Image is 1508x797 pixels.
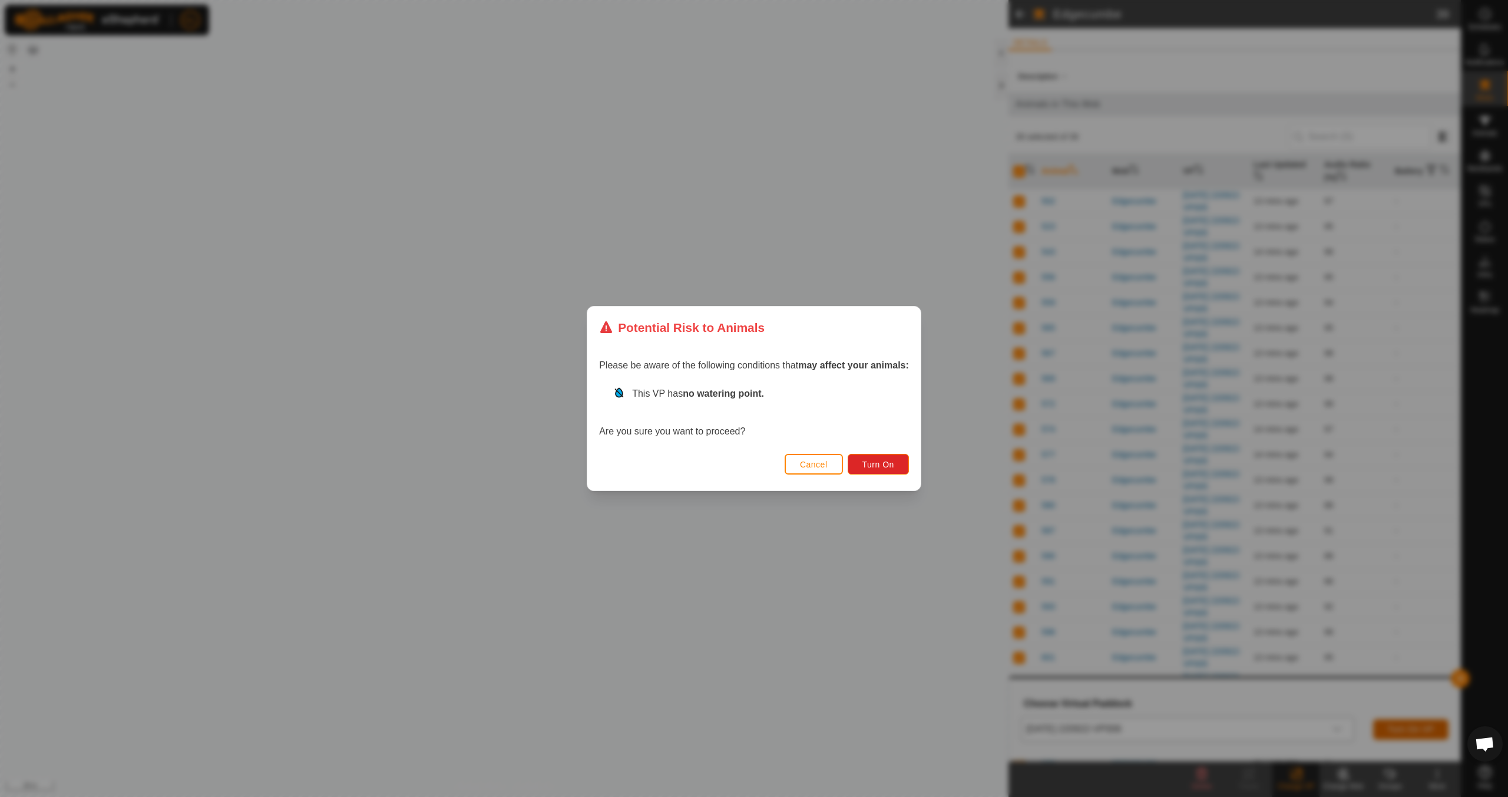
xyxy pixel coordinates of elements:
[800,460,828,469] span: Cancel
[798,360,909,370] strong: may affect your animals:
[683,388,764,398] strong: no watering point.
[848,454,909,475] button: Turn On
[785,454,843,475] button: Cancel
[599,318,765,337] div: Potential Risk to Animals
[599,387,909,439] div: Are you sure you want to proceed?
[632,388,764,398] span: This VP has
[862,460,894,469] span: Turn On
[1467,726,1503,762] div: Open chat
[599,360,909,370] span: Please be aware of the following conditions that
